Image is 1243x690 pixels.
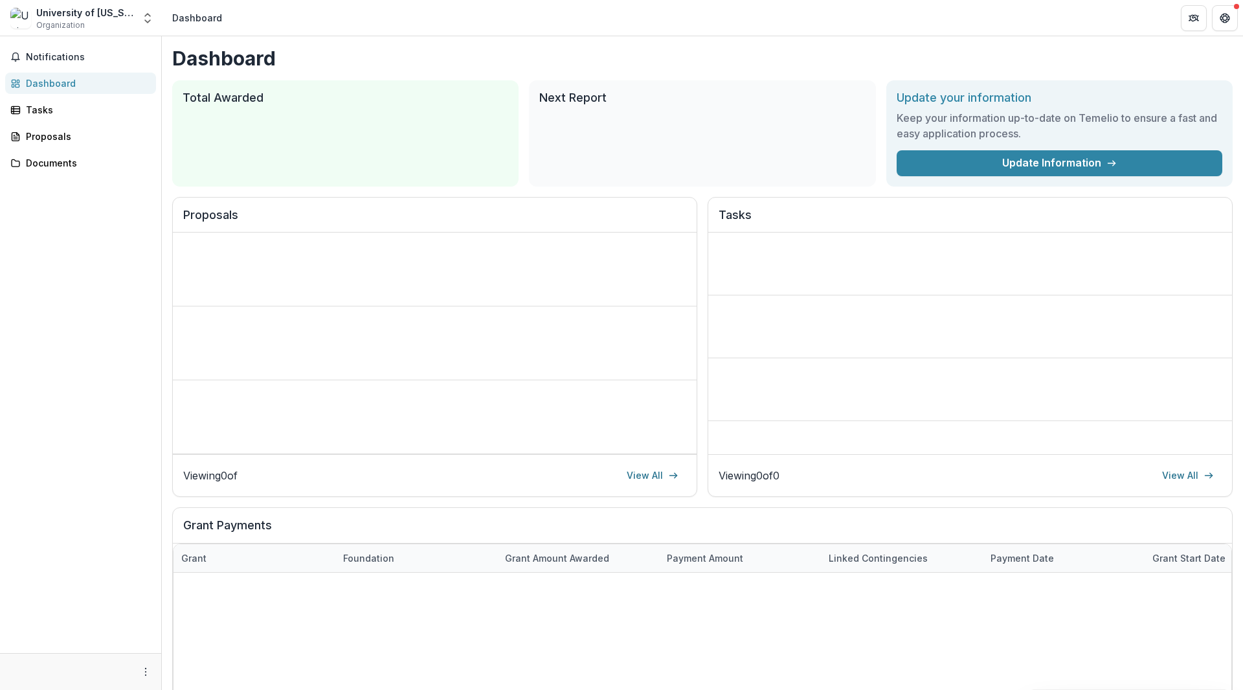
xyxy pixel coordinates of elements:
[172,47,1233,70] h1: Dashboard
[183,208,686,233] h2: Proposals
[10,8,31,29] img: University of Florida Foundation, Inc.
[5,99,156,121] a: Tasks
[36,19,85,31] span: Organization
[167,8,227,27] nav: breadcrumb
[26,156,146,170] div: Documents
[1212,5,1238,31] button: Get Help
[5,47,156,67] button: Notifications
[139,5,157,31] button: Open entity switcher
[26,52,151,63] span: Notifications
[1181,5,1207,31] button: Partners
[26,103,146,117] div: Tasks
[1154,465,1222,486] a: View All
[719,208,1222,233] h2: Tasks
[719,468,779,483] p: Viewing 0 of 0
[172,11,222,25] div: Dashboard
[619,465,686,486] a: View All
[539,91,865,105] h2: Next Report
[183,518,1222,543] h2: Grant Payments
[183,91,508,105] h2: Total Awarded
[26,130,146,143] div: Proposals
[5,126,156,147] a: Proposals
[897,110,1222,141] h3: Keep your information up-to-date on Temelio to ensure a fast and easy application process.
[138,664,153,680] button: More
[5,73,156,94] a: Dashboard
[183,468,238,483] p: Viewing 0 of
[5,152,156,174] a: Documents
[36,6,133,19] div: University of [US_STATE] Foundation, Inc.
[26,76,146,90] div: Dashboard
[897,91,1222,105] h2: Update your information
[897,150,1222,176] a: Update Information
